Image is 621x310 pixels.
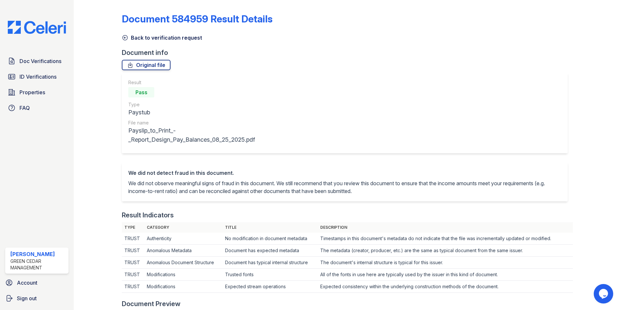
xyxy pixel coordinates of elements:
th: Title [222,222,318,233]
td: Expected stream operations [222,281,318,293]
div: Document Preview [122,299,181,308]
td: The document's internal structure is typical for this issuer. [318,257,573,269]
div: Result Indicators [122,211,174,220]
span: ID Verifications [19,73,57,81]
td: TRUST [122,281,144,293]
a: FAQ [5,101,69,114]
span: Account [17,279,37,287]
th: Description [318,222,573,233]
a: Back to verification request [122,34,202,42]
td: Modifications [144,281,222,293]
a: Sign out [3,292,71,305]
a: ID Verifications [5,70,69,83]
td: Trusted fonts [222,269,318,281]
a: Properties [5,86,69,99]
td: TRUST [122,233,144,245]
td: The metadata (creator, producer, etc.) are the same as typical document from the same issuer. [318,245,573,257]
a: Document 584959 Result Details [122,13,272,25]
a: Account [3,276,71,289]
td: Authenticity [144,233,222,245]
td: TRUST [122,245,144,257]
div: Green Cedar Management [10,258,66,271]
td: Document has typical internal structure [222,257,318,269]
img: CE_Logo_Blue-a8612792a0a2168367f1c8372b55b34899dd931a85d93a1a3d3e32e68fde9ad4.png [3,21,71,34]
td: Document has expected metadata [222,245,318,257]
th: Category [144,222,222,233]
p: We did not observe meaningful signs of fraud in this document. We still recommend that you review... [128,179,561,195]
span: Sign out [17,294,37,302]
div: Type [128,101,295,108]
td: Anomalous Metadata [144,245,222,257]
div: [PERSON_NAME] [10,250,66,258]
div: File name [128,120,295,126]
td: Expected consistency within the underlying construction methods of the document. [318,281,573,293]
div: Pass [128,87,154,97]
div: We did not detect fraud in this document. [128,169,561,177]
td: TRUST [122,269,144,281]
div: Payslip_to_Print_-_Report_Design_Pay_Balances_08_25_2025.pdf [128,126,295,144]
td: Timestamps in this document's metadata do not indicate that the file was incrementally updated or... [318,233,573,245]
th: Type [122,222,144,233]
a: Doc Verifications [5,55,69,68]
a: Original file [122,60,171,70]
div: Document info [122,48,573,57]
span: FAQ [19,104,30,112]
div: Result [128,79,295,86]
span: Doc Verifications [19,57,61,65]
td: Modifications [144,269,222,281]
iframe: chat widget [594,284,615,304]
td: TRUST [122,257,144,269]
td: No modification in document metadata [222,233,318,245]
td: Anomalous Document Structure [144,257,222,269]
div: Paystub [128,108,295,117]
td: All of the fonts in use here are typically used by the issuer in this kind of document. [318,269,573,281]
span: Properties [19,88,45,96]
